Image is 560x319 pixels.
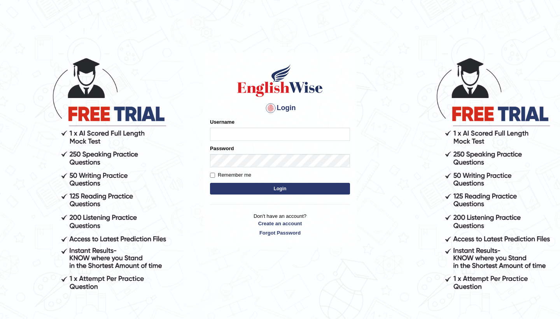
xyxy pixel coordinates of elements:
label: Password [210,145,234,152]
h4: Login [210,102,350,114]
button: Login [210,183,350,195]
p: Don't have an account? [210,212,350,237]
a: Create an account [210,220,350,227]
img: Logo of English Wise sign in for intelligent practice with AI [236,63,324,98]
label: Username [210,118,234,126]
a: Forgot Password [210,229,350,237]
input: Remember me [210,173,215,178]
label: Remember me [210,171,251,179]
